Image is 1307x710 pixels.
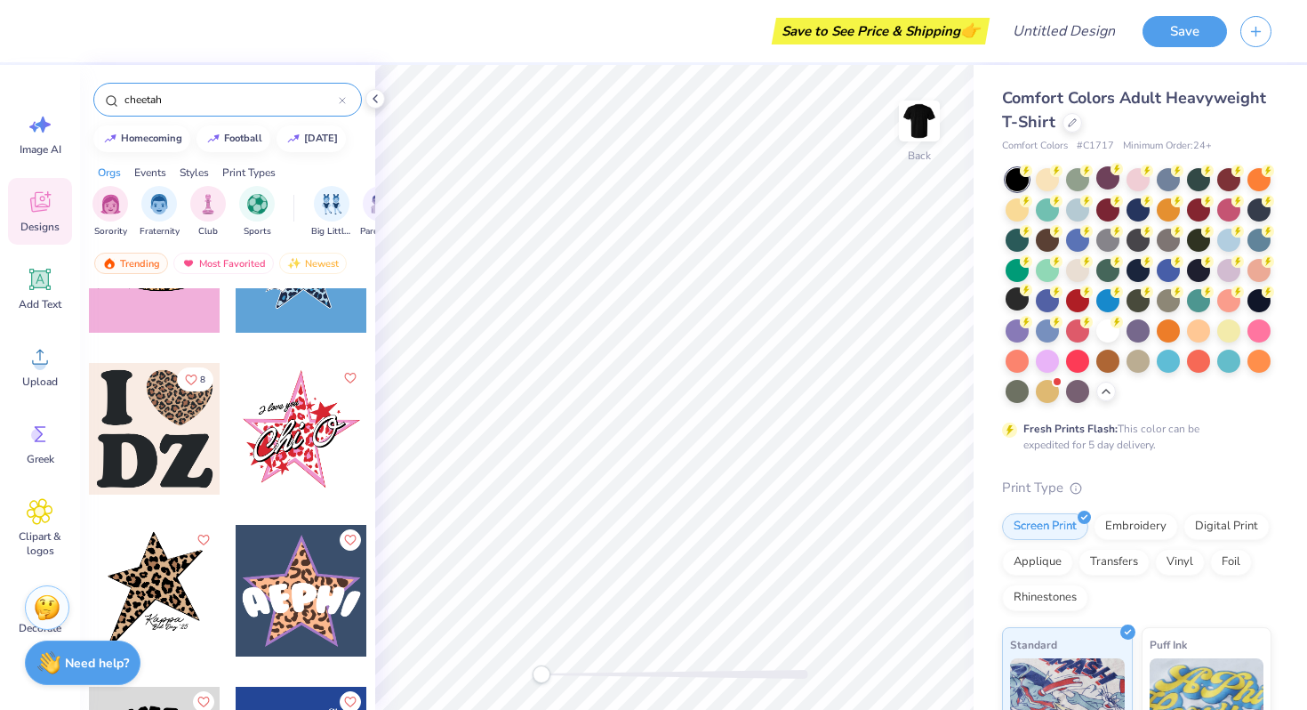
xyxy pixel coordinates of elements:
[173,253,274,274] div: Most Favorited
[279,253,347,274] div: Newest
[1023,421,1242,453] div: This color can be expedited for 5 day delivery.
[224,133,262,143] div: football
[190,186,226,238] div: filter for Club
[19,621,61,635] span: Decorate
[123,91,339,109] input: Try "Alpha"
[100,194,121,214] img: Sorority Image
[340,529,361,551] button: Like
[322,194,341,214] img: Big Little Reveal Image
[102,257,116,270] img: trending.gif
[311,186,352,238] div: filter for Big Little Reveal
[1143,16,1227,47] button: Save
[180,165,209,181] div: Styles
[360,225,401,238] span: Parent's Weekend
[1002,87,1266,133] span: Comfort Colors Adult Heavyweight T-Shirt
[140,225,180,238] span: Fraternity
[776,18,985,44] div: Save to See Price & Shipping
[1155,549,1205,576] div: Vinyl
[1150,635,1187,654] span: Puff Ink
[94,253,168,274] div: Trending
[244,225,271,238] span: Sports
[360,186,401,238] div: filter for Parent's Weekend
[198,194,218,214] img: Club Image
[304,133,338,143] div: halloween
[239,186,275,238] button: filter button
[1002,513,1088,540] div: Screen Print
[181,257,196,270] img: most_fav.gif
[93,125,190,152] button: homecoming
[533,666,550,683] div: Accessibility label
[198,225,218,238] span: Club
[140,186,180,238] div: filter for Fraternity
[196,125,270,152] button: football
[277,125,346,152] button: [DATE]
[1002,139,1068,154] span: Comfort Colors
[960,20,980,41] span: 👉
[340,367,361,389] button: Like
[98,165,121,181] div: Orgs
[908,148,931,164] div: Back
[998,13,1129,49] input: Untitled Design
[371,194,391,214] img: Parent's Weekend Image
[11,529,69,558] span: Clipart & logos
[1002,549,1073,576] div: Applique
[65,655,129,672] strong: Need help?
[177,367,213,391] button: Like
[200,375,205,384] span: 8
[20,220,60,234] span: Designs
[92,186,128,238] div: filter for Sorority
[902,103,937,139] img: Back
[222,165,276,181] div: Print Types
[22,375,58,389] span: Upload
[1077,139,1114,154] span: # C1717
[206,133,221,144] img: trend_line.gif
[1123,139,1212,154] span: Minimum Order: 24 +
[134,165,166,181] div: Events
[149,194,169,214] img: Fraternity Image
[1078,549,1150,576] div: Transfers
[103,133,117,144] img: trend_line.gif
[239,186,275,238] div: filter for Sports
[121,133,182,143] div: homecoming
[311,186,352,238] button: filter button
[94,225,127,238] span: Sorority
[193,529,214,551] button: Like
[20,142,61,157] span: Image AI
[1002,585,1088,611] div: Rhinestones
[1010,635,1057,654] span: Standard
[1210,549,1252,576] div: Foil
[19,297,61,311] span: Add Text
[190,186,226,238] button: filter button
[311,225,352,238] span: Big Little Reveal
[27,452,54,466] span: Greek
[360,186,401,238] button: filter button
[247,194,268,214] img: Sports Image
[1094,513,1178,540] div: Embroidery
[1023,422,1118,436] strong: Fresh Prints Flash:
[140,186,180,238] button: filter button
[287,257,301,270] img: newest.gif
[286,133,301,144] img: trend_line.gif
[92,186,128,238] button: filter button
[1183,513,1270,540] div: Digital Print
[1002,478,1271,498] div: Print Type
